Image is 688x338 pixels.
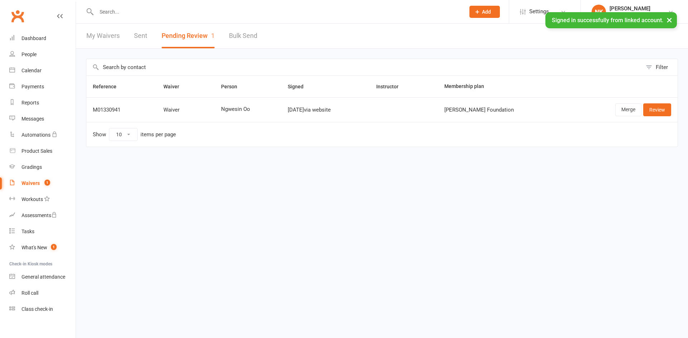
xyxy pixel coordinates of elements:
a: Merge [615,103,641,116]
a: Sent [134,24,147,48]
a: Messages [9,111,76,127]
div: Payments [21,84,44,89]
a: Tasks [9,224,76,240]
div: Reports [21,100,39,106]
a: Gradings [9,159,76,175]
a: Bulk Send [229,24,257,48]
a: Product Sales [9,143,76,159]
span: Person [221,84,245,89]
span: Waiver [163,84,187,89]
a: Automations [9,127,76,143]
button: Waiver [163,82,187,91]
div: Tasks [21,229,34,234]
a: Workouts [9,191,76,207]
div: What's New [21,245,47,250]
div: [PERSON_NAME] Foundation [444,107,562,113]
button: × [663,12,676,28]
div: [PERSON_NAME] [610,5,660,12]
input: Search by contact [86,59,642,75]
th: Membership plan [438,76,569,97]
button: Person [221,82,245,91]
button: Pending Review1 [162,24,215,48]
span: Settings [529,4,549,20]
a: What's New1 [9,240,76,256]
span: Signed in successfully from linked account. [552,17,663,24]
a: Reports [9,95,76,111]
a: Class kiosk mode [9,301,76,317]
span: Ngwesin Oo [221,106,274,112]
a: Clubworx [9,7,27,25]
div: M01330941 [93,107,150,113]
div: Messages [21,116,44,122]
span: 1 [211,32,215,39]
div: People [21,52,37,57]
span: 1 [51,244,57,250]
div: Assessments [21,212,57,218]
a: Waivers 1 [9,175,76,191]
a: Review [643,103,671,116]
span: Add [482,9,491,15]
a: Assessments [9,207,76,224]
div: Show [93,128,176,141]
div: Workouts [21,196,43,202]
a: Calendar [9,63,76,79]
button: Reference [93,82,124,91]
div: items per page [140,132,176,138]
div: Zyon Jiujitsu Academy [610,12,660,18]
button: Add [469,6,500,18]
div: Roll call [21,290,38,296]
div: Class check-in [21,306,53,312]
div: Filter [656,63,668,72]
a: Dashboard [9,30,76,46]
div: General attendance [21,274,65,280]
div: Calendar [21,68,42,73]
span: Reference [93,84,124,89]
div: [DATE] via website [288,107,363,113]
button: Signed [288,82,311,91]
div: NK [592,5,606,19]
a: My Waivers [86,24,120,48]
div: Automations [21,132,51,138]
span: 1 [44,180,50,186]
input: Search... [94,7,460,17]
button: Instructor [376,82,406,91]
button: Filter [642,59,678,75]
div: Gradings [21,164,42,170]
a: Payments [9,79,76,95]
div: Waivers [21,180,40,186]
a: General attendance kiosk mode [9,269,76,285]
span: Signed [288,84,311,89]
a: People [9,46,76,63]
div: Waiver [163,107,209,113]
div: Product Sales [21,148,52,154]
a: Roll call [9,285,76,301]
span: Instructor [376,84,406,89]
div: Dashboard [21,35,46,41]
